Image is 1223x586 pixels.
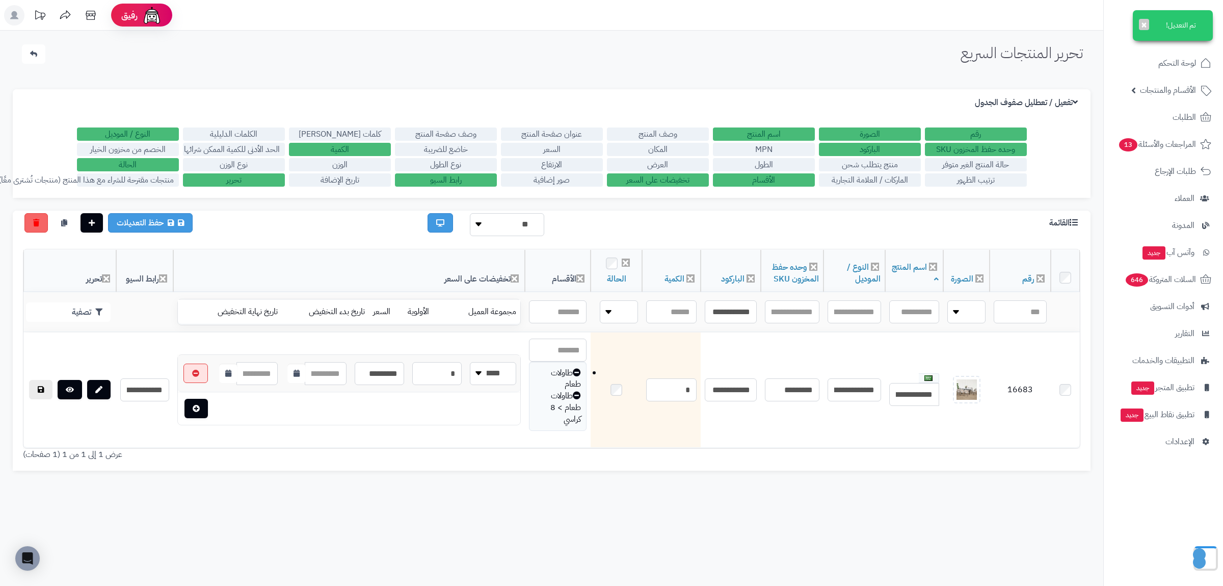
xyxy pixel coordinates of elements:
[1110,51,1217,75] a: لوحة التحكم
[1110,402,1217,427] a: تطبيق نقاط البيعجديد
[535,390,581,425] div: طاولات طعام > 8 كراسي
[713,173,815,187] label: الأقسام
[501,128,603,141] label: عنوان صفحة المنتج
[1131,381,1154,395] span: جديد
[501,173,603,187] label: صور إضافية
[772,261,819,285] a: وحده حفظ المخزون SKU
[183,128,285,141] label: الكلمات الدليلية
[1172,218,1194,233] span: المدونة
[26,302,111,322] button: تصفية
[282,300,369,324] td: تاريخ بدء التخفيض
[819,158,921,171] label: منتج يتطلب شحن
[1165,435,1194,449] span: الإعدادات
[1110,105,1217,130] a: الطلبات
[23,250,116,292] th: تحرير
[183,143,285,156] label: الحد الأدنى للكمية الممكن شرائها
[404,300,444,324] td: الأولوية
[1110,321,1217,346] a: التقارير
[607,173,709,187] label: تخفيضات على السعر
[819,128,921,141] label: الصورة
[1141,245,1194,260] span: وآتس آب
[77,158,179,171] label: الحالة
[925,143,1027,156] label: وحده حفظ المخزون SKU
[1110,375,1217,400] a: تطبيق المتجرجديد
[1175,326,1194,341] span: التقارير
[1133,10,1213,41] div: تم التعديل!
[1110,159,1217,184] a: طلبات الإرجاع
[77,143,179,156] label: الخصم من مخزون الخيار
[1155,164,1196,179] span: طلبات الإرجاع
[1175,191,1194,206] span: العملاء
[925,158,1027,171] label: حالة المنتج الغير متوفر
[289,143,391,156] label: الكمية
[369,300,404,324] td: السعر
[607,158,709,171] label: العرض
[1139,19,1149,30] button: ×
[501,143,603,156] label: السعر
[990,333,1051,448] td: 16683
[289,173,391,187] label: تاريخ الإضافة
[925,128,1027,141] label: رقم
[975,98,1080,108] h3: تفعيل / تعطليل صفوف الجدول
[1110,186,1217,211] a: العملاء
[108,213,193,233] a: حفظ التعديلات
[1049,218,1080,228] h3: القائمة
[819,173,921,187] label: الماركات / العلامة التجارية
[1126,273,1148,287] span: 646
[607,143,709,156] label: المكان
[1132,353,1194,368] span: التطبيقات والخدمات
[15,449,552,461] div: عرض 1 إلى 1 من 1 (1 صفحات)
[951,273,973,285] a: الصورة
[1110,348,1217,373] a: التطبيقات والخدمات
[1158,56,1196,70] span: لوحة التحكم
[713,158,815,171] label: الطول
[183,173,285,187] label: تحرير
[961,44,1083,61] h1: تحرير المنتجات السريع
[1150,299,1194,314] span: أدوات التسويق
[395,173,497,187] label: رابط السيو
[1119,138,1137,151] span: 13
[1110,132,1217,157] a: المراجعات والأسئلة13
[142,5,162,26] img: ai-face.png
[525,250,591,292] th: الأقسام
[1110,294,1217,319] a: أدوات التسويق
[1110,429,1217,454] a: الإعدادات
[1120,407,1194,422] span: تطبيق نقاط البيع
[924,375,933,381] img: العربية
[395,128,497,141] label: وصف صفحة المنتج
[183,158,285,171] label: نوع الوزن
[116,250,173,292] th: رابط السيو
[1110,240,1217,265] a: وآتس آبجديد
[27,5,52,28] a: تحديثات المنصة
[925,173,1027,187] label: ترتيب الظهور
[444,300,520,324] td: مجموعة العميل
[607,273,626,285] a: الحالة
[847,261,881,285] a: النوع / الموديل
[1125,272,1196,287] span: السلات المتروكة
[713,143,815,156] label: MPN
[289,128,391,141] label: كلمات [PERSON_NAME]
[173,250,525,292] th: تخفيضات على السعر
[77,128,179,141] label: النوع / الموديل
[395,158,497,171] label: نوع الطول
[535,367,581,391] div: طاولات طعام
[501,158,603,171] label: الارتفاع
[892,261,939,285] a: اسم المنتج
[721,273,745,285] a: الباركود
[1130,380,1194,395] span: تطبيق المتجر
[1110,267,1217,292] a: السلات المتروكة646
[1121,409,1144,422] span: جديد
[1173,110,1196,124] span: الطلبات
[819,143,921,156] label: الباركود
[289,158,391,171] label: الوزن
[1022,273,1034,285] a: رقم
[1118,137,1196,151] span: المراجعات والأسئلة
[395,143,497,156] label: خاضع للضريبة
[713,128,815,141] label: اسم المنتج
[1142,246,1165,260] span: جديد
[1140,83,1196,97] span: الأقسام والمنتجات
[1110,213,1217,238] a: المدونة
[189,300,282,324] td: تاريخ نهاية التخفيض
[15,546,40,571] div: Open Intercom Messenger
[607,128,709,141] label: وصف المنتج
